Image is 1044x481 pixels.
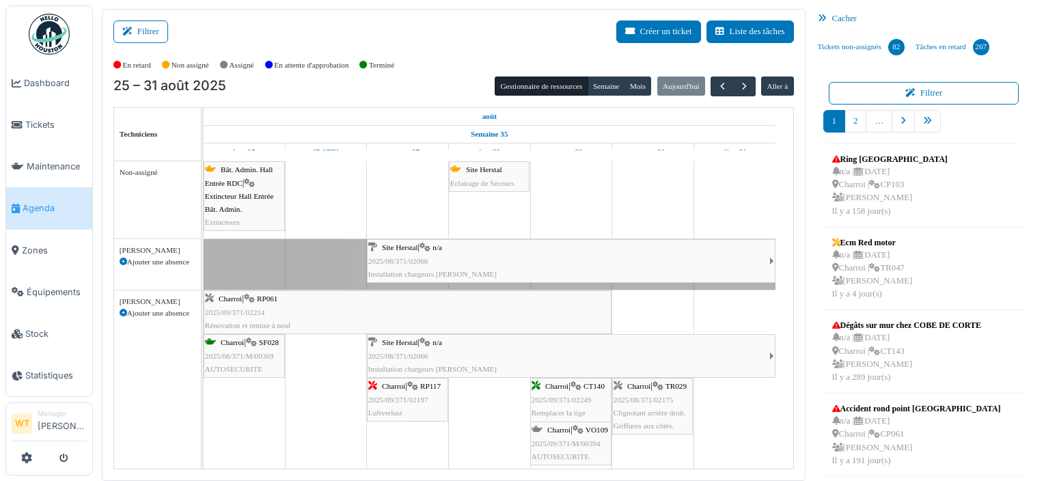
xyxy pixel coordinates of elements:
[205,308,265,316] span: 2025/09/371/02214
[205,163,284,229] div: |
[274,59,348,71] label: En attente d'approbation
[614,409,686,430] span: Clignotant arrière droit. Griffures aux côtés.
[832,236,913,249] div: Ecm Red motor
[6,187,92,229] a: Agenda
[624,77,652,96] button: Mois
[733,77,756,96] button: Suivant
[719,143,750,161] a: 31 août 2025
[556,143,586,161] a: 29 août 2025
[205,192,274,213] span: Extincteur Hall Entrée Bât. Admin.
[204,241,239,253] span: Maladie
[27,160,87,173] span: Maintenance
[219,294,242,303] span: Charroi
[205,292,610,332] div: |
[382,338,418,346] span: Site Herstal
[368,396,428,404] span: 2025/09/371/02197
[369,59,394,71] label: Terminé
[113,78,226,94] h2: 25 – 31 août 2025
[432,338,442,346] span: n/a
[205,336,284,376] div: |
[12,413,32,434] li: WT
[657,77,705,96] button: Aujourd'hui
[6,230,92,271] a: Zones
[466,165,502,174] span: Site Herstal
[761,77,793,96] button: Aller à
[6,62,92,104] a: Dashboard
[120,167,195,178] div: Non-assigné
[823,110,1025,143] nav: pager
[829,82,1019,105] button: Filtrer
[382,243,418,251] span: Site Herstal
[6,146,92,187] a: Maintenance
[812,9,1036,29] div: Cacher
[368,380,447,420] div: |
[812,29,910,66] a: Tickets non-assignés
[832,402,1001,415] div: Accident rond point [GEOGRAPHIC_DATA]
[614,380,691,432] div: |
[832,319,981,331] div: Dégâts sur mur chez COBE DE CORTE
[532,439,601,448] span: 2025/09/371/M/00394
[844,110,866,133] a: 2
[637,143,668,161] a: 30 août 2025
[532,424,610,463] div: |
[120,130,158,138] span: Techniciens
[368,409,402,417] span: Luftverlust
[38,409,87,419] div: Manager
[230,59,254,71] label: Assigné
[910,29,995,66] a: Tâches en retard
[832,415,1001,467] div: n/a | [DATE] Charroi | CP061 [PERSON_NAME] Il y a 191 jour(s)
[583,382,605,390] span: CT140
[614,396,674,404] span: 2025/08/371/02175
[368,241,769,281] div: |
[6,104,92,146] a: Tickets
[829,399,1004,471] a: Accident rond point [GEOGRAPHIC_DATA] n/a |[DATE] Charroi |CP061 [PERSON_NAME]Il y a 191 jour(s)
[120,307,195,319] div: Ajouter une absence
[368,365,497,373] span: Installation chargeurs [PERSON_NAME]
[120,296,195,307] div: [PERSON_NAME]
[832,153,948,165] div: Ring [GEOGRAPHIC_DATA]
[205,365,262,373] span: AUTOSECURITE
[310,143,342,161] a: 26 août 2025
[392,143,423,161] a: 27 août 2025
[368,352,428,360] span: 2025/08/371/02066
[120,245,195,256] div: [PERSON_NAME]
[113,20,168,43] button: Filtrer
[382,382,405,390] span: Charroi
[588,77,625,96] button: Semaine
[973,39,989,55] div: 267
[532,452,589,461] span: AUTOSECURITE
[586,426,608,434] span: VO109
[22,244,87,257] span: Zones
[25,369,87,382] span: Statistiques
[532,409,586,430] span: Remplacer la tige articule
[38,409,87,438] li: [PERSON_NAME]
[665,382,687,390] span: TR029
[205,165,273,187] span: Bât. Admin. Hall Entrée RDC
[532,380,610,432] div: |
[829,150,951,221] a: Ring [GEOGRAPHIC_DATA] n/a |[DATE] Charroi |CP103 [PERSON_NAME]Il y a 158 jour(s)
[706,20,794,43] button: Liste des tâches
[259,338,279,346] span: SF028
[123,59,151,71] label: En retard
[420,382,441,390] span: RP117
[450,179,514,187] span: Eclairage de Secours
[829,233,916,305] a: Ecm Red motor n/a |[DATE] Charroi |TR047 [PERSON_NAME]Il y a 4 jour(s)
[6,313,92,355] a: Stock
[29,14,70,55] img: Badge_color-CXgf-gQk.svg
[368,270,497,278] span: Installation chargeurs [PERSON_NAME]
[467,126,511,143] a: Semaine 35
[832,249,913,301] div: n/a | [DATE] Charroi | TR047 [PERSON_NAME] Il y a 4 jour(s)
[25,327,87,340] span: Stock
[368,257,428,265] span: 2025/08/371/02066
[120,256,195,268] div: Ajouter une absence
[432,243,442,251] span: n/a
[832,331,981,384] div: n/a | [DATE] Charroi | CT143 [PERSON_NAME] Il y a 289 jour(s)
[532,396,592,404] span: 2025/09/371/02249
[479,108,500,125] a: 25 août 2025
[475,143,504,161] a: 28 août 2025
[23,202,87,215] span: Agenda
[368,336,769,376] div: |
[627,382,650,390] span: Charroi
[171,59,209,71] label: Non assigné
